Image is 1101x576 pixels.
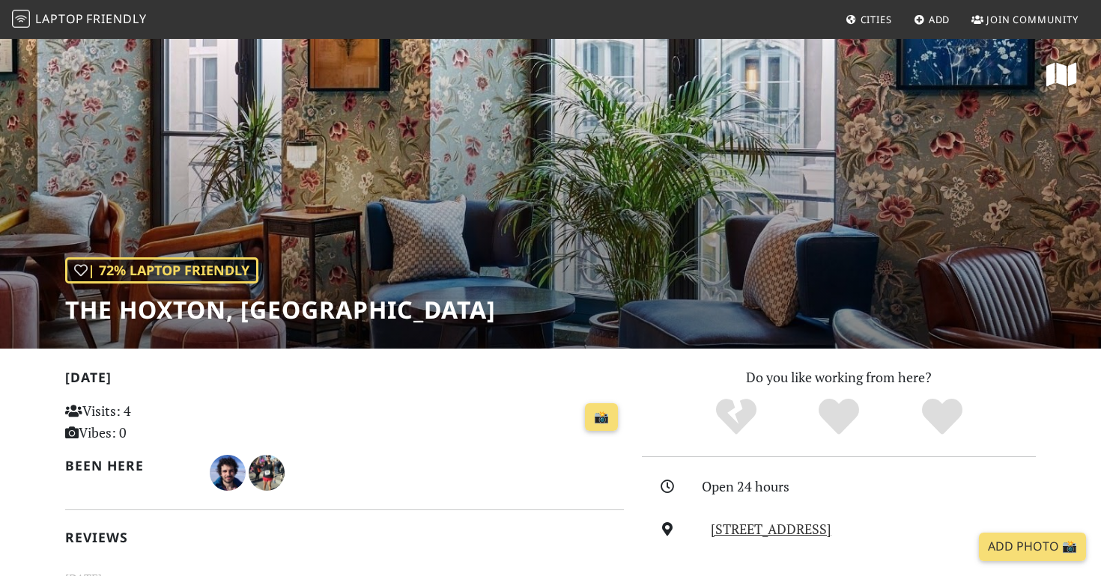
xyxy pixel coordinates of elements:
[65,458,192,474] h2: Been here
[12,10,30,28] img: LaptopFriendly
[711,520,831,538] a: [STREET_ADDRESS]
[891,396,994,438] div: Definitely!
[249,462,285,480] span: Justin Ahn
[65,370,624,391] h2: [DATE]
[585,403,618,432] a: 📸
[210,462,249,480] span: Daniel Dutra
[65,257,258,284] div: | 72% Laptop Friendly
[908,6,956,33] a: Add
[35,10,84,27] span: Laptop
[249,455,285,491] img: 1348-justin.jpg
[861,13,892,26] span: Cities
[702,476,1045,497] div: Open 24 hours
[12,7,147,33] a: LaptopFriendly LaptopFriendly
[840,6,898,33] a: Cities
[65,530,624,545] h2: Reviews
[210,455,246,491] img: 3176-daniel.jpg
[965,6,1085,33] a: Join Community
[979,533,1086,561] a: Add Photo 📸
[929,13,950,26] span: Add
[685,396,788,438] div: No
[642,367,1036,388] p: Do you like working from here?
[65,295,496,324] h1: The Hoxton, [GEOGRAPHIC_DATA]
[86,10,146,27] span: Friendly
[787,396,891,438] div: Yes
[986,13,1079,26] span: Join Community
[65,400,240,444] p: Visits: 4 Vibes: 0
